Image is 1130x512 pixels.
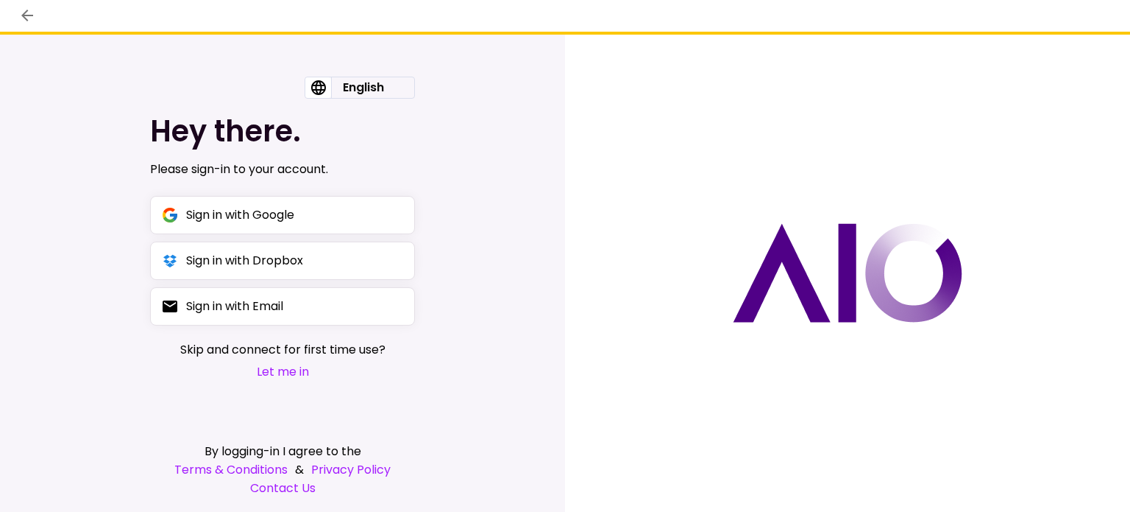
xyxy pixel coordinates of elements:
a: Contact Us [150,479,415,497]
div: English [331,77,396,98]
span: Skip and connect for first time use? [180,340,385,359]
div: Sign in with Dropbox [186,251,303,270]
img: AIO logo [733,223,962,323]
a: Terms & Conditions [174,460,288,479]
div: Please sign-in to your account. [150,161,415,178]
button: back [15,3,40,28]
div: Sign in with Email [186,297,283,315]
div: By logging-in I agree to the [150,442,415,460]
div: & [150,460,415,479]
div: Sign in with Google [186,206,294,224]
button: Let me in [180,362,385,381]
button: Sign in with Email [150,287,415,326]
a: Privacy Policy [311,460,391,479]
button: Sign in with Dropbox [150,242,415,280]
h1: Hey there. [150,113,415,149]
button: Sign in with Google [150,196,415,234]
